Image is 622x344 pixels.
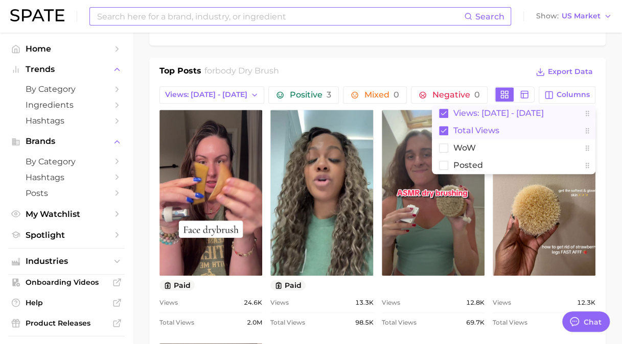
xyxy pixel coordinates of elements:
[10,9,64,21] img: SPATE
[26,116,107,126] span: Hashtags
[562,13,601,19] span: US Market
[26,157,107,166] span: by Category
[159,65,201,80] h1: Top Posts
[534,10,614,23] button: ShowUS Market
[8,81,125,97] a: by Category
[382,297,400,309] span: Views
[8,275,125,290] a: Onboarding Videos
[453,161,483,169] span: Posted
[8,41,125,57] a: Home
[8,185,125,201] a: Posts
[453,126,499,135] span: Total Views
[382,316,417,329] span: Total Views
[165,90,247,99] span: Views: [DATE] - [DATE]
[26,65,107,74] span: Trends
[475,12,504,21] span: Search
[493,316,527,329] span: Total Views
[548,67,593,76] span: Export Data
[533,65,595,79] button: Export Data
[270,280,306,290] button: paid
[493,297,511,309] span: Views
[26,209,107,219] span: My Watchlist
[26,100,107,110] span: Ingredients
[215,66,279,76] span: body dry brush
[8,134,125,149] button: Brands
[432,91,480,99] span: Negative
[8,113,125,129] a: Hashtags
[8,154,125,169] a: by Category
[159,86,264,104] button: Views: [DATE] - [DATE]
[26,298,107,307] span: Help
[557,90,590,99] span: Columns
[159,316,194,329] span: Total Views
[8,206,125,222] a: My Watchlist
[270,297,289,309] span: Views
[8,62,125,77] button: Trends
[577,297,595,309] span: 12.3k
[26,44,107,54] span: Home
[8,254,125,269] button: Industries
[8,97,125,113] a: Ingredients
[159,280,195,290] button: paid
[355,316,374,329] span: 98.5k
[8,295,125,310] a: Help
[159,297,178,309] span: Views
[26,257,107,266] span: Industries
[26,84,107,94] span: by Category
[244,297,262,309] span: 24.6k
[539,86,595,104] button: Columns
[466,297,485,309] span: 12.8k
[26,188,107,198] span: Posts
[453,143,476,152] span: WoW
[290,91,331,99] span: Positive
[474,90,480,100] span: 0
[270,316,305,329] span: Total Views
[204,65,279,80] h2: for
[432,105,595,174] div: Columns
[453,109,544,117] span: Views: [DATE] - [DATE]
[247,316,262,329] span: 2.0m
[26,278,107,287] span: Onboarding Videos
[355,297,374,309] span: 13.3k
[26,318,107,328] span: Product Releases
[8,315,125,331] a: Product Releases
[8,169,125,185] a: Hashtags
[26,230,107,240] span: Spotlight
[364,91,399,99] span: Mixed
[466,316,485,329] span: 69.7k
[327,90,331,100] span: 3
[96,8,464,25] input: Search here for a brand, industry, or ingredient
[536,13,559,19] span: Show
[394,90,399,100] span: 0
[8,227,125,243] a: Spotlight
[26,173,107,182] span: Hashtags
[26,137,107,146] span: Brands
